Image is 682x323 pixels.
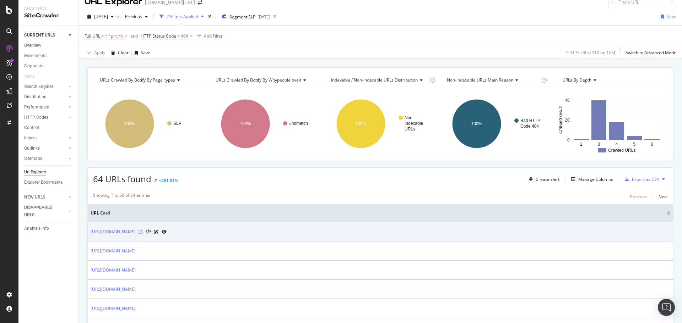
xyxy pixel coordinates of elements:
[24,225,49,232] div: Analysis Info
[567,138,570,143] text: 0
[209,93,320,155] svg: A chart.
[117,13,122,20] span: vs
[24,83,54,90] div: Search Engines
[214,74,315,86] h4: URLs Crawled By Botify By whypeopleloveit
[578,176,613,182] div: Manage Columns
[141,33,176,39] span: HTTP Status Code
[24,42,41,49] div: Overview
[568,175,613,183] button: Manage Columns
[24,114,66,121] a: HTTP Codes
[98,74,199,86] h4: URLs Crawled By Botify By page_types
[94,50,105,56] div: Apply
[146,229,151,234] button: View HTML Source
[118,50,129,56] div: Clear
[536,176,559,182] div: Create alert
[324,93,435,155] div: A chart.
[520,118,540,123] text: Bad HTTP
[566,50,617,56] div: 0.31 % URLs ( 31K on 10M )
[24,93,66,101] a: Distribution
[405,127,415,132] text: URLs
[24,32,66,39] a: CURRENT URLS
[24,62,74,70] a: Segments
[630,192,647,201] button: Previous
[91,305,136,312] a: [URL][DOMAIN_NAME]
[91,210,665,216] span: URL Card
[24,42,74,49] a: Overview
[667,13,676,20] div: Save
[445,74,540,86] h4: Non-Indexable URLs Main Reason
[91,228,136,235] a: [URL][DOMAIN_NAME]
[24,168,46,176] div: Url Explorer
[24,134,66,142] a: Inlinks
[598,142,600,147] text: 3
[580,142,583,147] text: 2
[204,33,223,39] div: Add Filter
[623,47,676,59] button: Switch to Advanced Mode
[526,173,559,185] button: Create alert
[132,47,150,59] button: Save
[91,267,136,274] a: [URL][DOMAIN_NAME]
[24,179,63,186] div: Explorer Bookmarks
[94,13,108,20] span: 2025 Aug. 25th
[471,121,482,126] text: 100%
[24,104,49,111] div: Performance
[130,33,138,39] div: and
[24,145,66,152] a: Outlinks
[24,179,74,186] a: Explorer Bookmarks
[124,121,135,126] text: 100%
[24,32,55,39] div: CURRENT URLS
[93,93,204,155] div: A chart.
[24,225,74,232] a: Analysis Info
[24,93,47,101] div: Distribution
[633,142,636,147] text: 5
[24,114,48,121] div: HTTP Codes
[440,93,551,155] svg: A chart.
[93,192,150,201] div: Showing 1 to 50 of 64 entries
[616,142,618,147] text: 4
[24,104,66,111] a: Performance
[154,228,159,235] a: AI Url Details
[405,121,423,126] text: Indexable
[561,74,661,86] h4: URLs by Depth
[24,12,73,20] div: SiteCrawler
[139,230,143,234] a: Visit Online Page
[173,121,182,126] text: SLP
[24,124,74,132] a: Content
[565,118,570,123] text: 20
[24,73,35,80] div: Visits
[556,93,667,155] svg: A chart.
[24,194,45,201] div: NEW URLS
[626,50,676,56] div: Switch to Advanced Mode
[24,194,66,201] a: NEW URLS
[157,11,207,22] button: 2 Filters Applied
[330,74,428,86] h4: Indexable / Non-Indexable URLs Distribution
[216,77,301,83] span: URLs Crawled By Botify By whypeopleloveit
[159,178,178,184] div: +481.81%
[258,14,270,20] div: [DATE]
[447,77,513,83] span: Non-Indexable URLs Main Reason
[658,299,675,316] div: Open Intercom Messenger
[219,11,270,22] button: Segment:SLP[DATE]
[122,11,151,22] button: Previous
[101,33,104,39] span: ≠
[622,173,659,185] button: Export as CSV
[24,124,39,132] div: Content
[24,168,74,176] a: Url Explorer
[181,31,188,41] span: 404
[565,98,570,103] text: 40
[85,33,100,39] span: Full URL
[659,194,668,200] div: Next
[632,176,659,182] div: Export as CSV
[85,11,117,22] button: [DATE]
[207,13,213,20] div: times
[630,194,647,200] div: Previous
[240,121,251,126] text: 100%
[24,134,37,142] div: Inlinks
[24,6,73,12] div: Analytics
[562,77,591,83] span: URLs by Depth
[91,286,136,293] a: [URL][DOMAIN_NAME]
[289,121,308,126] text: #nomatch
[24,62,43,70] div: Segments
